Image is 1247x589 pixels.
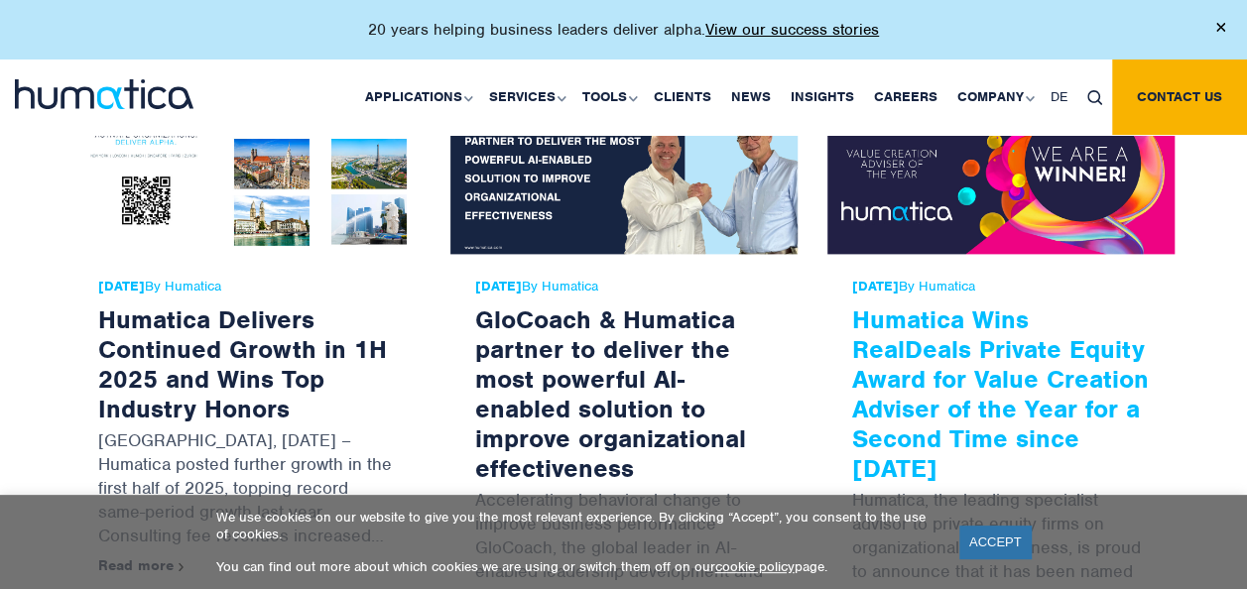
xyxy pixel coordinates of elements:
p: [GEOGRAPHIC_DATA], [DATE] – Humatica posted further growth in the first half of 2025, topping rec... [98,423,396,557]
p: 20 years helping business leaders deliver alpha. [368,20,879,40]
p: We use cookies on our website to give you the most relevant experience. By clicking “Accept”, you... [216,509,935,542]
a: Humatica Wins RealDeals Private Equity Award for Value Creation Adviser of the Year for a Second ... [852,303,1149,484]
a: Contact us [1112,59,1247,135]
a: GloCoach & Humatica partner to deliver the most powerful AI-enabled solution to improve organizat... [475,303,746,484]
a: Services [479,59,572,135]
a: Humatica Delivers Continued Growth in 1H 2025 and Wins Top Industry Honors [98,303,387,424]
strong: [DATE] [852,278,899,294]
a: Clients [644,59,721,135]
img: search_icon [1087,90,1102,105]
img: GloCoach & Humatica partner to deliver the most powerful AI-enabled solution to improve organizat... [450,72,798,254]
a: DE [1041,59,1077,135]
img: Humatica Delivers Continued Growth in 1H 2025 and Wins Top Industry Honors [73,72,421,254]
a: Careers [864,59,947,135]
a: View our success stories [705,20,879,40]
a: cookie policy [715,558,795,575]
strong: [DATE] [475,278,522,294]
a: Insights [781,59,864,135]
span: DE [1051,88,1067,105]
p: You can find out more about which cookies we are using or switch them off on our page. [216,558,935,575]
span: By Humatica [475,279,773,294]
span: By Humatica [852,279,1150,294]
a: ACCEPT [959,526,1032,558]
a: Tools [572,59,644,135]
a: News [721,59,781,135]
img: logo [15,79,193,109]
img: Humatica Wins RealDeals Private Equity Award for Value Creation Adviser of the Year for a Second ... [827,72,1175,254]
strong: [DATE] [98,278,145,294]
a: Company [947,59,1041,135]
a: Applications [355,59,479,135]
span: By Humatica [98,279,396,294]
